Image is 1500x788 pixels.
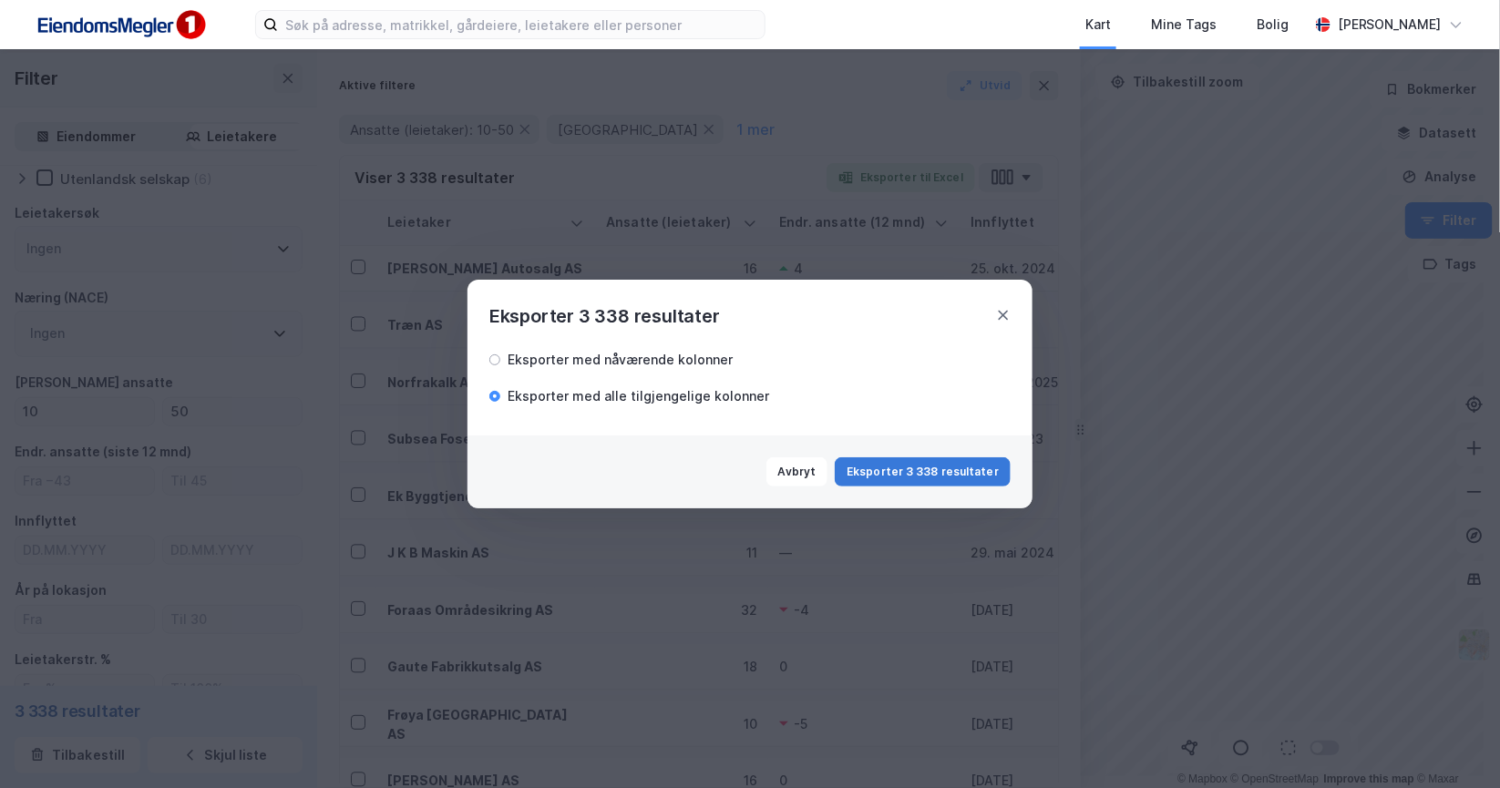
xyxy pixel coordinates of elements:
div: Eksporter med nåværende kolonner [508,349,733,371]
div: Eksporter 3 338 resultater [489,302,720,331]
div: Mine Tags [1151,14,1217,36]
input: Søk på adresse, matrikkel, gårdeiere, leietakere eller personer [278,11,765,38]
div: [PERSON_NAME] [1338,14,1442,36]
img: F4PB6Px+NJ5v8B7XTbfpPpyloAAAAASUVORK5CYII= [29,5,211,46]
button: Avbryt [766,457,828,486]
div: Eksporter med alle tilgjengelige kolonner [508,385,769,407]
div: Bolig [1257,14,1289,36]
button: Eksporter 3 338 resultater [835,457,1011,486]
div: Kart [1085,14,1111,36]
iframe: Chat Widget [1409,701,1500,788]
div: Kontrollprogram for chat [1409,701,1500,788]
